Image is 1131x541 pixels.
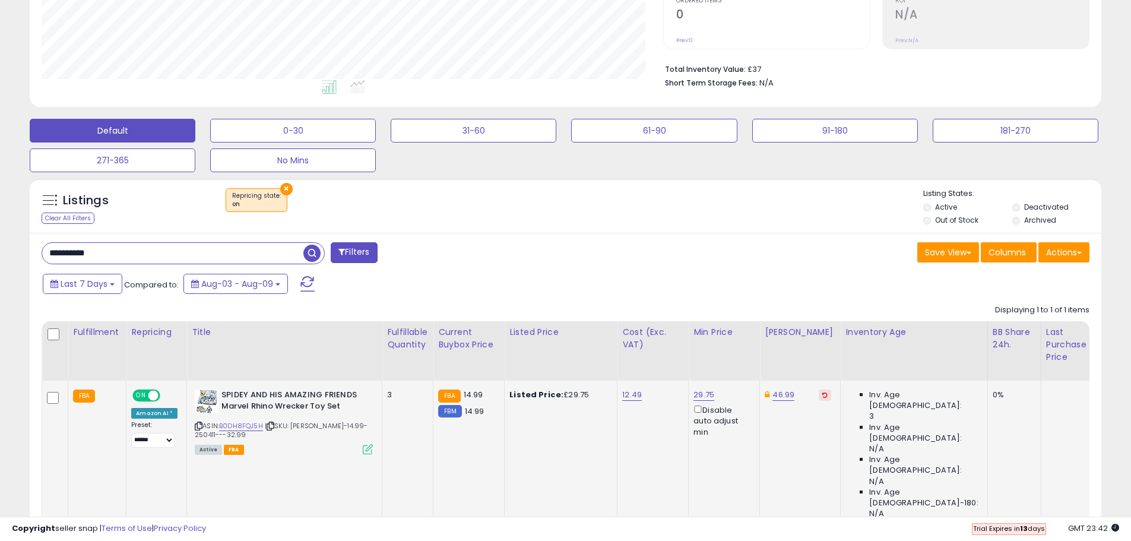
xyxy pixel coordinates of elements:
[665,64,746,74] b: Total Inventory Value:
[30,119,195,143] button: Default
[124,279,179,290] span: Compared to:
[63,192,109,209] h5: Listings
[869,508,883,519] span: N/A
[869,476,883,487] span: N/A
[438,326,499,351] div: Current Buybox Price
[192,326,377,338] div: Title
[933,119,1098,143] button: 181-270
[752,119,918,143] button: 91-180
[1038,242,1089,262] button: Actions
[895,8,1089,24] h2: N/A
[869,454,978,476] span: Inv. Age [DEMOGRAPHIC_DATA]:
[917,242,979,262] button: Save View
[895,37,918,44] small: Prev: N/A
[973,524,1045,533] span: Trial Expires in days
[981,242,1037,262] button: Columns
[676,37,693,44] small: Prev: 0
[989,246,1026,258] span: Columns
[693,403,750,438] div: Disable auto adjust min
[676,8,870,24] h2: 0
[201,278,273,290] span: Aug-03 - Aug-09
[845,326,982,338] div: Inventory Age
[509,326,612,338] div: Listed Price
[622,326,683,351] div: Cost (Exc. VAT)
[995,305,1089,316] div: Displaying 1 to 1 of 1 items
[1020,524,1028,533] b: 13
[387,326,428,351] div: Fulfillable Quantity
[30,148,195,172] button: 271-365
[12,523,206,534] div: seller snap | |
[464,389,483,400] span: 14.99
[195,390,373,453] div: ASIN:
[224,445,244,455] span: FBA
[869,390,978,411] span: Inv. Age [DEMOGRAPHIC_DATA]:
[154,523,206,534] a: Privacy Policy
[102,523,152,534] a: Terms of Use
[438,390,460,403] small: FBA
[465,406,484,417] span: 14.99
[1046,326,1089,363] div: Last Purchase Price
[622,389,642,401] a: 12.49
[232,191,281,209] span: Repricing state :
[73,326,121,338] div: Fulfillment
[210,148,376,172] button: No Mins
[195,421,368,439] span: | SKU: [PERSON_NAME]-14.99-250411---32.99
[43,274,122,294] button: Last 7 Days
[387,390,424,400] div: 3
[61,278,107,290] span: Last 7 Days
[935,215,978,225] label: Out of Stock
[331,242,377,263] button: Filters
[935,202,957,212] label: Active
[221,390,366,415] b: SPIDEY AND HIS AMAZING FRIENDS Marvel Rhino Wrecker Toy Set
[134,391,148,401] span: ON
[509,389,563,400] b: Listed Price:
[869,411,874,422] span: 3
[1068,523,1119,534] span: 2025-08-17 23:42 GMT
[210,119,376,143] button: 0-30
[42,213,94,224] div: Clear All Filters
[195,390,218,413] img: 51+QFDGgOTL._SL40_.jpg
[183,274,288,294] button: Aug-03 - Aug-09
[693,389,714,401] a: 29.75
[195,445,222,455] span: All listings currently available for purchase on Amazon
[665,61,1081,75] li: £37
[73,390,95,403] small: FBA
[280,183,293,195] button: ×
[571,119,737,143] button: 61-90
[219,421,263,431] a: B0DH8FQJ5H
[869,487,978,508] span: Inv. Age [DEMOGRAPHIC_DATA]-180:
[159,391,178,401] span: OFF
[438,405,461,417] small: FBM
[923,188,1101,200] p: Listing States:
[772,389,794,401] a: 46.99
[869,422,978,444] span: Inv. Age [DEMOGRAPHIC_DATA]:
[993,390,1032,400] div: 0%
[12,523,55,534] strong: Copyright
[131,326,182,338] div: Repricing
[1024,202,1069,212] label: Deactivated
[693,326,755,338] div: Min Price
[131,408,178,419] div: Amazon AI *
[1024,215,1056,225] label: Archived
[765,326,835,338] div: [PERSON_NAME]
[869,444,883,454] span: N/A
[993,326,1036,351] div: BB Share 24h.
[391,119,556,143] button: 31-60
[131,421,178,448] div: Preset:
[509,390,608,400] div: £29.75
[665,78,758,88] b: Short Term Storage Fees:
[759,77,774,88] span: N/A
[232,200,281,208] div: on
